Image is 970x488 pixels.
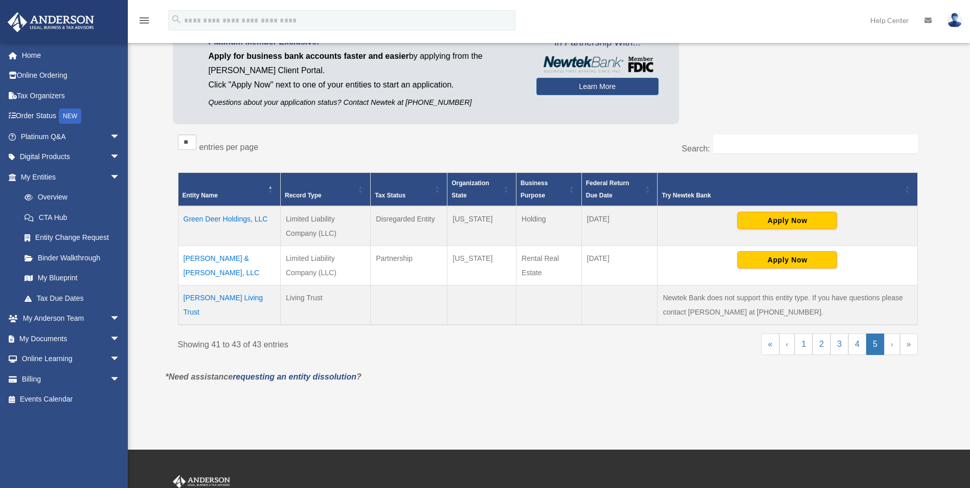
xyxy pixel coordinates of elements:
[658,285,917,325] td: Newtek Bank does not support this entity type. If you have questions please contact [PERSON_NAME]...
[178,172,281,206] th: Entity Name: Activate to invert sorting
[7,349,136,369] a: Online Learningarrow_drop_down
[682,144,710,153] label: Search:
[779,334,795,355] a: Previous
[536,78,659,95] a: Learn More
[281,246,371,285] td: Limited Liability Company (LLC)
[7,389,136,410] a: Events Calendar
[14,248,130,268] a: Binder Walkthrough
[737,212,837,229] button: Apply Now
[581,206,658,246] td: [DATE]
[209,96,521,109] p: Questions about your application status? Contact Newtek at [PHONE_NUMBER]
[183,192,218,199] span: Entity Name
[5,12,97,32] img: Anderson Advisors Platinum Portal
[947,13,962,28] img: User Pic
[7,369,136,389] a: Billingarrow_drop_down
[14,228,130,248] a: Entity Change Request
[371,206,447,246] td: Disregarded Entity
[371,246,447,285] td: Partnership
[662,189,901,202] div: Try Newtek Bank
[138,14,150,27] i: menu
[795,334,813,355] a: 1
[110,369,130,390] span: arrow_drop_down
[178,334,540,352] div: Showing 41 to 43 of 43 entries
[209,78,521,92] p: Click "Apply Now" next to one of your entities to start an application.
[447,246,516,285] td: [US_STATE]
[900,334,918,355] a: Last
[447,172,516,206] th: Organization State: Activate to sort
[658,172,917,206] th: Try Newtek Bank : Activate to sort
[7,167,130,187] a: My Entitiesarrow_drop_down
[199,143,259,151] label: entries per page
[233,372,356,381] a: requesting an entity dissolution
[737,251,837,269] button: Apply Now
[516,246,582,285] td: Rental Real Estate
[516,206,582,246] td: Holding
[7,106,136,127] a: Order StatusNEW
[281,172,371,206] th: Record Type: Activate to sort
[14,207,130,228] a: CTA Hub
[542,56,653,73] img: NewtekBankLogoSM.png
[447,206,516,246] td: [US_STATE]
[285,192,322,199] span: Record Type
[209,52,409,60] span: Apply for business bank accounts faster and easier
[110,328,130,349] span: arrow_drop_down
[884,334,900,355] a: Next
[7,85,136,106] a: Tax Organizers
[830,334,848,355] a: 3
[14,187,125,208] a: Overview
[7,65,136,86] a: Online Ordering
[171,14,182,25] i: search
[813,334,830,355] a: 2
[281,206,371,246] td: Limited Liability Company (LLC)
[178,246,281,285] td: [PERSON_NAME] & [PERSON_NAME], LLC
[14,288,130,308] a: Tax Due Dates
[178,285,281,325] td: [PERSON_NAME] Living Trust
[516,172,582,206] th: Business Purpose: Activate to sort
[452,180,489,199] span: Organization State
[110,167,130,188] span: arrow_drop_down
[375,192,405,199] span: Tax Status
[581,172,658,206] th: Federal Return Due Date: Activate to sort
[7,126,136,147] a: Platinum Q&Aarrow_drop_down
[521,180,548,199] span: Business Purpose
[866,334,884,355] a: 5
[110,349,130,370] span: arrow_drop_down
[59,108,81,124] div: NEW
[761,334,779,355] a: First
[7,308,136,329] a: My Anderson Teamarrow_drop_down
[586,180,629,199] span: Federal Return Due Date
[209,49,521,78] p: by applying from the [PERSON_NAME] Client Portal.
[848,334,866,355] a: 4
[110,308,130,329] span: arrow_drop_down
[110,126,130,147] span: arrow_drop_down
[7,328,136,349] a: My Documentsarrow_drop_down
[166,372,362,381] em: *Need assistance ?
[7,45,136,65] a: Home
[110,147,130,168] span: arrow_drop_down
[178,206,281,246] td: Green Deer Holdings, LLC
[281,285,371,325] td: Living Trust
[371,172,447,206] th: Tax Status: Activate to sort
[7,147,136,167] a: Digital Productsarrow_drop_down
[14,268,130,289] a: My Blueprint
[581,246,658,285] td: [DATE]
[138,18,150,27] a: menu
